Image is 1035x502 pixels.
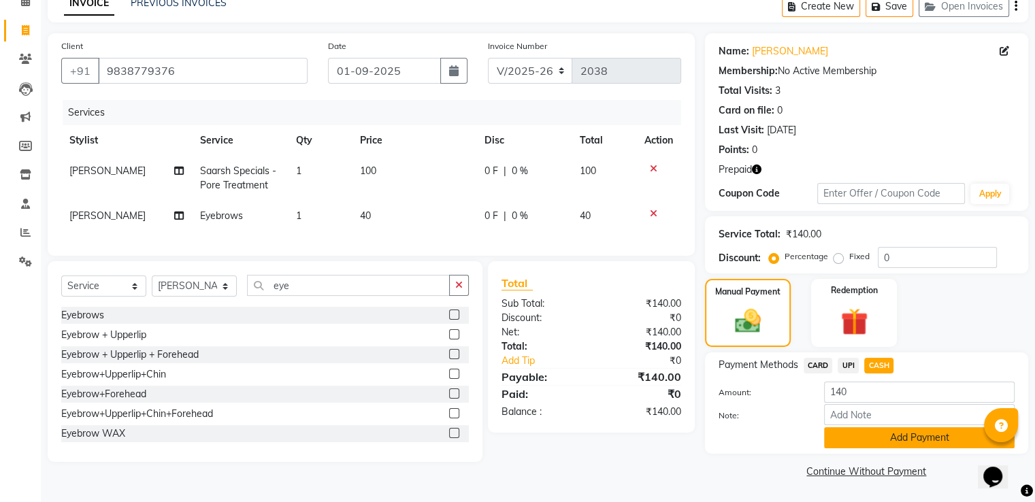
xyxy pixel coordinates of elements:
[719,143,749,157] div: Points:
[978,448,1021,488] iframe: chat widget
[491,311,591,325] div: Discount:
[360,165,376,177] span: 100
[296,210,301,222] span: 1
[719,186,817,201] div: Coupon Code
[247,275,450,296] input: Search or Scan
[786,227,821,241] div: ₹140.00
[727,306,769,336] img: _cash.svg
[61,367,166,382] div: Eyebrow+Upperlip+Chin
[719,103,774,118] div: Card on file:
[491,339,591,354] div: Total:
[69,210,146,222] span: [PERSON_NAME]
[752,44,828,58] a: [PERSON_NAME]
[288,125,352,156] th: Qty
[824,382,1015,403] input: Amount
[591,339,691,354] div: ₹140.00
[591,297,691,311] div: ₹140.00
[591,369,691,385] div: ₹140.00
[491,354,608,368] a: Add Tip
[61,125,192,156] th: Stylist
[61,426,125,441] div: Eyebrow WAX
[591,325,691,339] div: ₹140.00
[504,164,506,178] span: |
[572,125,636,156] th: Total
[849,250,870,263] label: Fixed
[719,44,749,58] div: Name:
[580,165,596,177] span: 100
[719,64,778,78] div: Membership:
[476,125,572,156] th: Disc
[61,40,83,52] label: Client
[777,103,783,118] div: 0
[491,297,591,311] div: Sub Total:
[360,210,371,222] span: 40
[719,84,772,98] div: Total Visits:
[775,84,781,98] div: 3
[591,386,691,402] div: ₹0
[831,284,878,297] label: Redemption
[864,358,893,373] span: CASH
[591,405,691,419] div: ₹140.00
[69,165,146,177] span: [PERSON_NAME]
[708,409,814,422] label: Note:
[491,325,591,339] div: Net:
[591,311,691,325] div: ₹0
[63,100,691,125] div: Services
[200,210,243,222] span: Eyebrows
[719,64,1015,78] div: No Active Membership
[491,369,591,385] div: Payable:
[512,209,528,223] span: 0 %
[98,58,308,84] input: Search by Name/Mobile/Email/Code
[328,40,346,52] label: Date
[491,386,591,402] div: Paid:
[719,227,781,241] div: Service Total:
[504,209,506,223] span: |
[824,404,1015,425] input: Add Note
[708,386,814,399] label: Amount:
[817,183,966,204] input: Enter Offer / Coupon Code
[61,308,104,322] div: Eyebrows
[61,387,146,401] div: Eyebrow+Forehead
[785,250,828,263] label: Percentage
[636,125,681,156] th: Action
[970,184,1009,204] button: Apply
[484,209,498,223] span: 0 F
[580,210,591,222] span: 40
[61,407,213,421] div: Eyebrow+Upperlip+Chin+Forehead
[719,251,761,265] div: Discount:
[484,164,498,178] span: 0 F
[192,125,288,156] th: Service
[61,328,146,342] div: Eyebrow + Upperlip
[719,358,798,372] span: Payment Methods
[752,143,757,157] div: 0
[708,465,1025,479] a: Continue Without Payment
[838,358,859,373] span: UPI
[719,163,752,177] span: Prepaid
[61,348,199,362] div: Eyebrow + Upperlip + Forehead
[200,165,276,191] span: Saarsh Specials - Pore Treatment
[296,165,301,177] span: 1
[824,427,1015,448] button: Add Payment
[502,276,533,290] span: Total
[804,358,833,373] span: CARD
[832,305,876,339] img: _gift.svg
[488,40,547,52] label: Invoice Number
[715,286,781,298] label: Manual Payment
[491,405,591,419] div: Balance :
[352,125,476,156] th: Price
[61,58,99,84] button: +91
[608,354,691,368] div: ₹0
[719,123,764,137] div: Last Visit:
[767,123,796,137] div: [DATE]
[512,164,528,178] span: 0 %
